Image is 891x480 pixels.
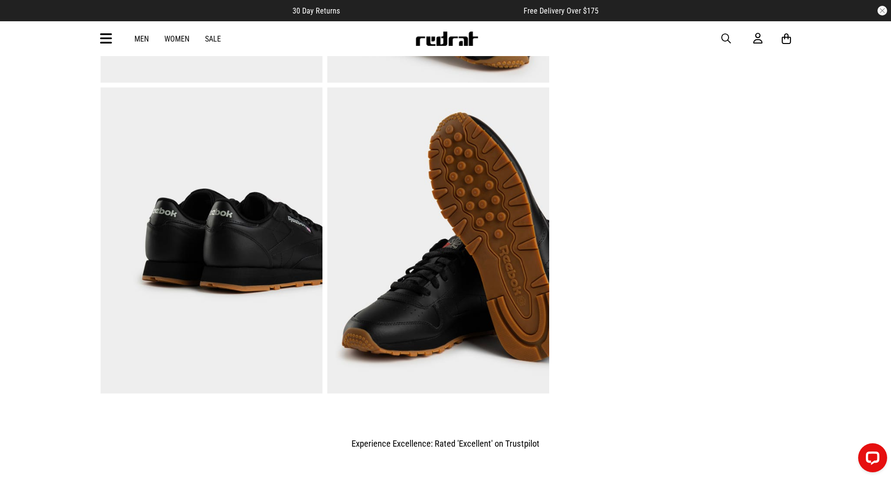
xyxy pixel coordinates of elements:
[292,6,340,15] span: 30 Day Returns
[415,31,479,46] img: Redrat logo
[327,87,549,393] img: Reebok Classic Leather Shoes - Unisex in Multi
[205,34,221,44] a: Sale
[101,87,322,393] img: Reebok Classic Leather Shoes - Unisex in Multi
[164,34,190,44] a: Women
[524,6,599,15] span: Free Delivery Over $175
[204,438,687,449] h3: Experience Excellence: Rated 'Excellent' on Trustpilot
[134,34,149,44] a: Men
[359,6,504,15] iframe: Customer reviews powered by Trustpilot
[850,439,891,480] iframe: LiveChat chat widget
